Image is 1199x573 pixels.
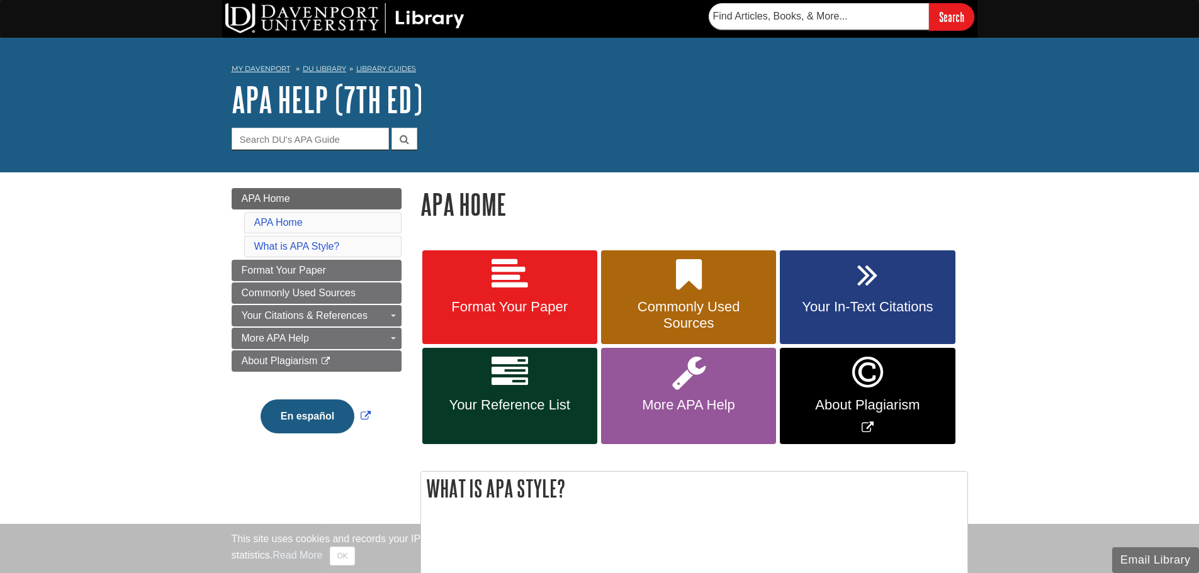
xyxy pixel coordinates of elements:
span: Commonly Used Sources [611,299,767,331]
a: Your Reference List [422,348,597,444]
a: About Plagiarism [232,350,402,372]
form: Searches DU Library's articles, books, and more [709,3,974,30]
a: Commonly Used Sources [232,282,402,304]
span: Format Your Paper [242,265,326,275]
a: More APA Help [232,328,402,349]
span: About Plagiarism [242,355,318,366]
nav: breadcrumb [232,60,968,81]
a: Your In-Text Citations [780,250,955,345]
a: Your Citations & References [232,305,402,326]
a: APA Home [254,217,303,228]
span: APA Home [242,193,290,204]
span: Format Your Paper [432,299,588,315]
button: En español [261,399,354,433]
div: Guide Page Menu [232,188,402,455]
span: Commonly Used Sources [242,287,356,298]
a: Link opens in new window [780,348,955,444]
a: My Davenport [232,64,290,74]
span: More APA Help [242,333,309,343]
input: Find Articles, Books, & More... [709,3,929,30]
span: About Plagiarism [789,397,945,413]
div: This site uses cookies and records your IP address for usage statistics. Additionally, we use Goo... [232,531,968,565]
a: More APA Help [601,348,776,444]
a: Read More [273,550,322,560]
button: Close [330,547,354,565]
a: APA Home [232,188,402,209]
a: Link opens in new window [257,411,374,421]
h1: APA Home [420,188,968,220]
button: Email Library [1112,547,1199,573]
a: DU Library [303,64,346,73]
img: DU Library [225,3,464,33]
a: Library Guides [356,64,416,73]
span: Your Citations & References [242,310,368,321]
a: What is APA Style? [254,241,340,252]
a: APA Help (7th Ed) [232,80,422,119]
a: Format Your Paper [422,250,597,345]
span: Your In-Text Citations [789,299,945,315]
a: Commonly Used Sources [601,250,776,345]
h2: What is APA Style? [421,472,967,505]
span: More APA Help [611,397,767,413]
input: Search [929,3,974,30]
a: Format Your Paper [232,260,402,281]
input: Search DU's APA Guide [232,128,389,150]
i: This link opens in a new window [320,357,331,365]
span: Your Reference List [432,397,588,413]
